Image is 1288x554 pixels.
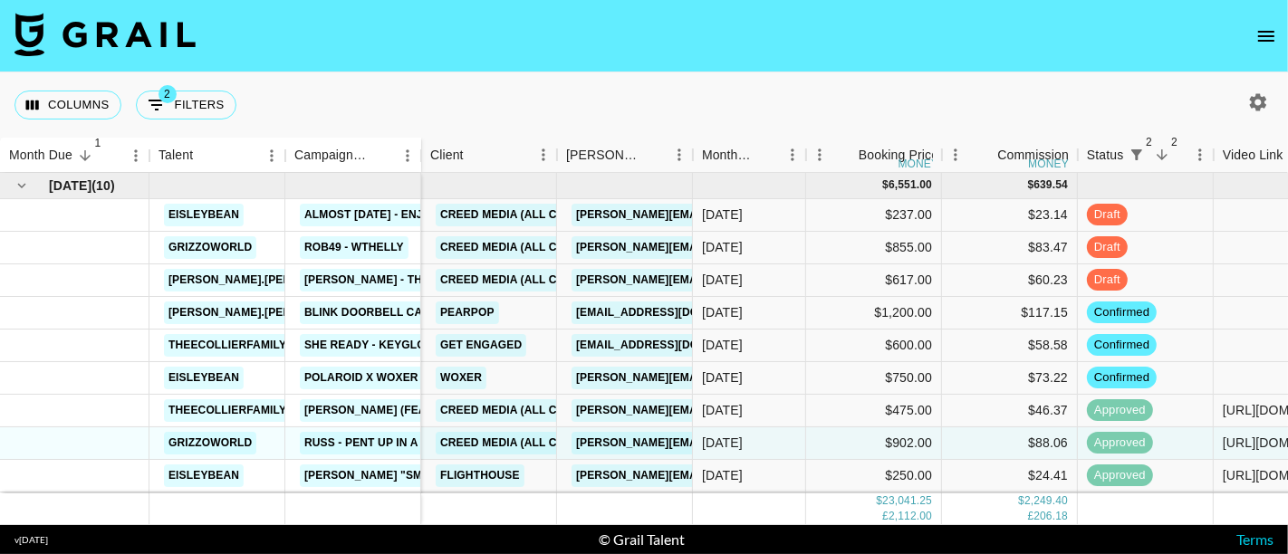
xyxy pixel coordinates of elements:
div: Aug '25 [702,238,743,256]
div: 2 active filters [1124,142,1149,167]
div: Booker [557,138,693,173]
a: Creed Media (All Campaigns) [436,432,624,454]
a: Flighthouse [436,464,524,487]
div: $665.00 [806,492,942,525]
button: open drawer [1248,18,1284,54]
div: Month Due [693,138,806,173]
span: approved [1087,435,1153,452]
a: Get Engaged [436,334,526,357]
div: $88.06 [942,427,1078,460]
span: 1 [89,134,107,152]
div: Aug '25 [702,434,743,452]
div: Campaign (Type) [294,138,369,173]
button: Menu [806,141,833,168]
button: Menu [530,141,557,168]
button: Menu [258,142,285,169]
button: Sort [833,142,859,167]
div: $ [876,493,882,509]
a: [PERSON_NAME][EMAIL_ADDRESS][DOMAIN_NAME] [572,432,867,454]
div: $617.00 [806,264,942,297]
a: Russ - Pent Up in a Penthouse [300,432,495,454]
div: Talent [149,138,285,173]
a: [PERSON_NAME] - The Twist (65th Anniversary) [300,269,592,291]
div: 206.18 [1033,509,1068,524]
div: 2,112.00 [889,509,932,524]
div: Talent [159,138,193,173]
a: [PERSON_NAME][EMAIL_ADDRESS][DOMAIN_NAME] [572,367,867,389]
div: Month Due [702,138,754,173]
a: [PERSON_NAME] "Smoking Section" [300,464,521,487]
span: draft [1087,272,1128,289]
button: Menu [779,141,806,168]
div: $600.00 [806,330,942,362]
a: Blink Doorbell Campaign [300,301,470,324]
div: Aug '25 [702,205,743,224]
button: Menu [122,142,149,169]
a: [PERSON_NAME][EMAIL_ADDRESS][PERSON_NAME][DOMAIN_NAME] [572,464,960,487]
div: $24.41 [942,460,1078,492]
a: [PERSON_NAME][EMAIL_ADDRESS][DOMAIN_NAME] [572,399,867,422]
a: ROB49 - WTHELLY [300,236,409,259]
div: $902.00 [806,427,942,460]
span: draft [1087,239,1128,256]
div: Aug '25 [702,336,743,354]
a: [PERSON_NAME][EMAIL_ADDRESS][DOMAIN_NAME] [572,236,867,259]
span: approved [1087,402,1153,419]
div: [PERSON_NAME] [566,138,640,173]
div: 639.54 [1033,177,1068,193]
div: $60.23 [942,264,1078,297]
a: [PERSON_NAME].[PERSON_NAME] [164,269,362,291]
button: Menu [1187,141,1214,168]
div: £ [882,509,889,524]
a: Creed Media (All Campaigns) [436,399,624,422]
span: ( 10 ) [91,177,115,195]
span: draft [1087,206,1128,224]
img: Grail Talent [14,13,196,56]
span: confirmed [1087,337,1157,354]
div: $ [1018,493,1024,509]
div: v [DATE] [14,534,48,546]
div: Campaign (Type) [285,138,421,173]
span: 2 [1140,133,1158,151]
button: Sort [972,142,997,167]
a: Creed Media (All Campaigns) [436,204,624,226]
span: approved [1087,467,1153,484]
a: Creed Media (All Campaigns) [436,269,624,291]
div: money [899,158,939,169]
button: Menu [394,142,421,169]
div: $ [1028,177,1034,193]
div: Booking Price [859,138,938,173]
div: $475.00 [806,395,942,427]
div: £ [1028,509,1034,524]
div: Client [421,138,557,173]
button: Select columns [14,91,121,119]
span: confirmed [1087,304,1157,321]
div: money [1028,158,1069,169]
div: $855.00 [806,232,942,264]
a: She Ready - Keyglock [300,334,446,357]
button: Sort [369,143,394,168]
div: Commission [997,138,1069,173]
a: theecollierfamily [164,399,291,422]
div: 2,249.40 [1024,493,1068,509]
a: eisleybean [164,204,244,226]
a: Pearpop [436,301,499,324]
div: $250.00 [806,460,942,492]
div: Client [430,138,464,173]
div: Aug '25 [702,303,743,321]
a: grizzoworld [164,432,256,454]
div: 23,041.25 [882,493,932,509]
button: Show filters [136,91,236,119]
a: Terms [1236,530,1274,548]
div: Month Due [9,138,72,173]
a: eisleybean [164,464,244,487]
span: 2 [1166,133,1184,151]
button: Sort [1149,142,1175,167]
a: Polaroid X Woxer Campaign [300,367,485,389]
div: $117.15 [942,297,1078,330]
div: $83.47 [942,232,1078,264]
button: Sort [193,143,218,168]
button: Menu [942,141,969,168]
span: [DATE] [49,177,91,195]
div: 6,551.00 [889,177,932,193]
